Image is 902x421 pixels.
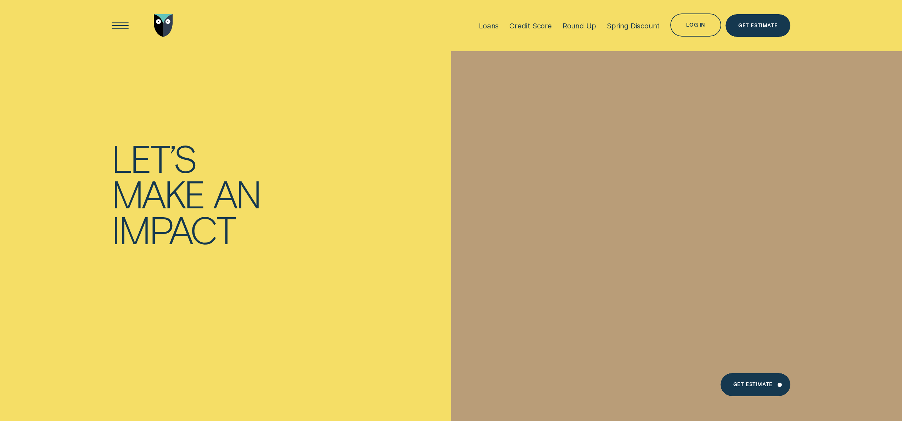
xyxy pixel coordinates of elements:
[154,14,173,37] img: Wisr
[479,21,499,30] div: Loans
[725,14,790,37] a: Get Estimate
[509,21,552,30] div: Credit Score
[607,21,660,30] div: Spring Discount
[721,373,790,396] a: Get Estimate
[109,14,132,37] button: Open Menu
[112,140,333,247] h4: Let’s make an impact
[562,21,596,30] div: Round Up
[670,13,721,37] button: Log in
